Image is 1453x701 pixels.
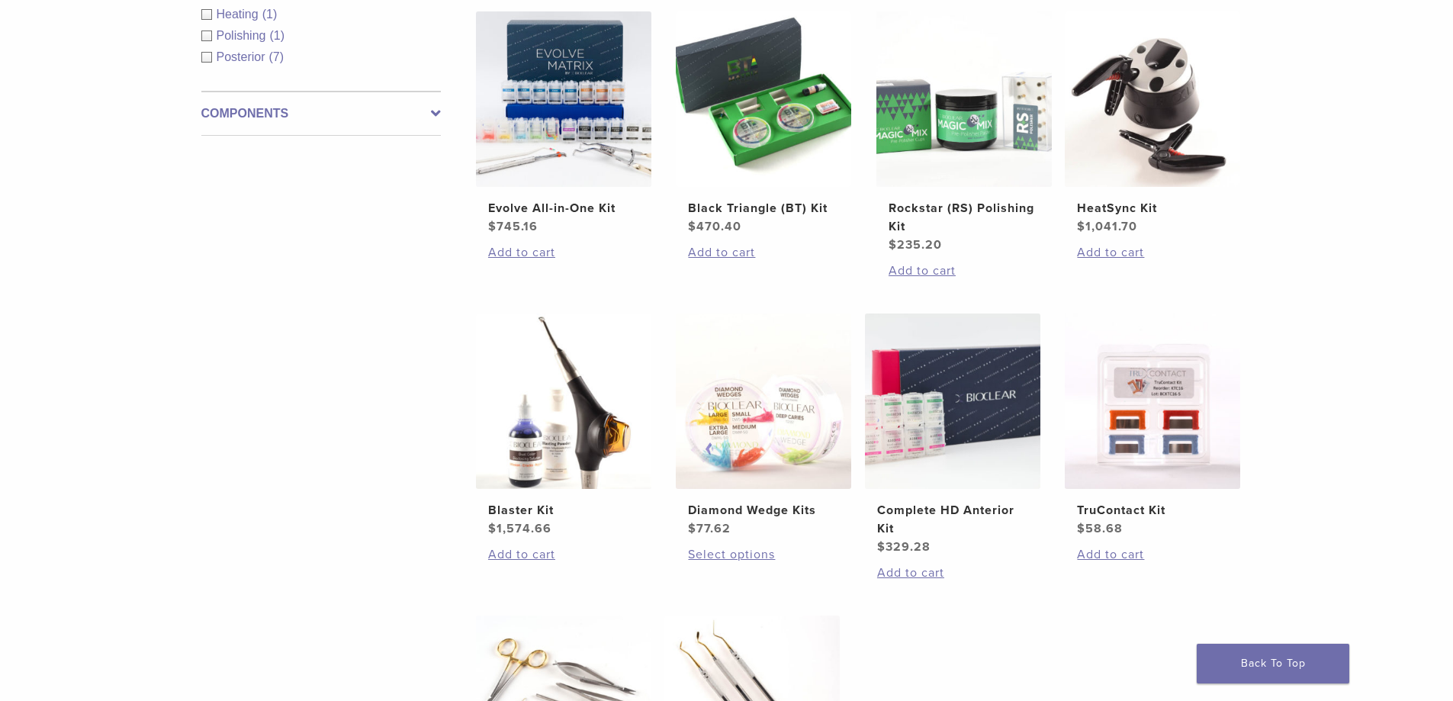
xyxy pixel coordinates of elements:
[865,314,1040,489] img: Complete HD Anterior Kit
[688,199,839,217] h2: Black Triangle (BT) Kit
[876,11,1052,187] img: Rockstar (RS) Polishing Kit
[889,199,1040,236] h2: Rockstar (RS) Polishing Kit
[1077,521,1123,536] bdi: 58.68
[488,199,639,217] h2: Evolve All-in-One Kit
[217,8,262,21] span: Heating
[201,105,441,123] label: Components
[676,314,851,489] img: Diamond Wedge Kits
[488,219,538,234] bdi: 745.16
[877,564,1028,582] a: Add to cart: “Complete HD Anterior Kit”
[475,314,653,538] a: Blaster KitBlaster Kit $1,574.66
[877,501,1028,538] h2: Complete HD Anterior Kit
[1064,11,1242,236] a: HeatSync KitHeatSync Kit $1,041.70
[688,545,839,564] a: Select options for “Diamond Wedge Kits”
[889,237,897,252] span: $
[688,219,696,234] span: $
[688,521,696,536] span: $
[217,29,270,42] span: Polishing
[675,314,853,538] a: Diamond Wedge KitsDiamond Wedge Kits $77.62
[269,50,284,63] span: (7)
[475,11,653,236] a: Evolve All-in-One KitEvolve All-in-One Kit $745.16
[1077,219,1085,234] span: $
[1077,219,1137,234] bdi: 1,041.70
[1077,521,1085,536] span: $
[675,11,853,236] a: Black Triangle (BT) KitBlack Triangle (BT) Kit $470.40
[262,8,278,21] span: (1)
[488,521,497,536] span: $
[488,521,551,536] bdi: 1,574.66
[877,539,931,555] bdi: 329.28
[864,314,1042,556] a: Complete HD Anterior KitComplete HD Anterior Kit $329.28
[488,501,639,519] h2: Blaster Kit
[1065,11,1240,187] img: HeatSync Kit
[1197,644,1349,683] a: Back To Top
[1077,199,1228,217] h2: HeatSync Kit
[1064,314,1242,538] a: TruContact KitTruContact Kit $58.68
[476,314,651,489] img: Blaster Kit
[269,29,284,42] span: (1)
[1065,314,1240,489] img: TruContact Kit
[889,262,1040,280] a: Add to cart: “Rockstar (RS) Polishing Kit”
[476,11,651,187] img: Evolve All-in-One Kit
[688,501,839,519] h2: Diamond Wedge Kits
[688,521,731,536] bdi: 77.62
[877,539,886,555] span: $
[488,219,497,234] span: $
[1077,501,1228,519] h2: TruContact Kit
[876,11,1053,254] a: Rockstar (RS) Polishing KitRockstar (RS) Polishing Kit $235.20
[217,50,269,63] span: Posterior
[688,243,839,262] a: Add to cart: “Black Triangle (BT) Kit”
[688,219,741,234] bdi: 470.40
[1077,545,1228,564] a: Add to cart: “TruContact Kit”
[676,11,851,187] img: Black Triangle (BT) Kit
[488,243,639,262] a: Add to cart: “Evolve All-in-One Kit”
[488,545,639,564] a: Add to cart: “Blaster Kit”
[1077,243,1228,262] a: Add to cart: “HeatSync Kit”
[889,237,942,252] bdi: 235.20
